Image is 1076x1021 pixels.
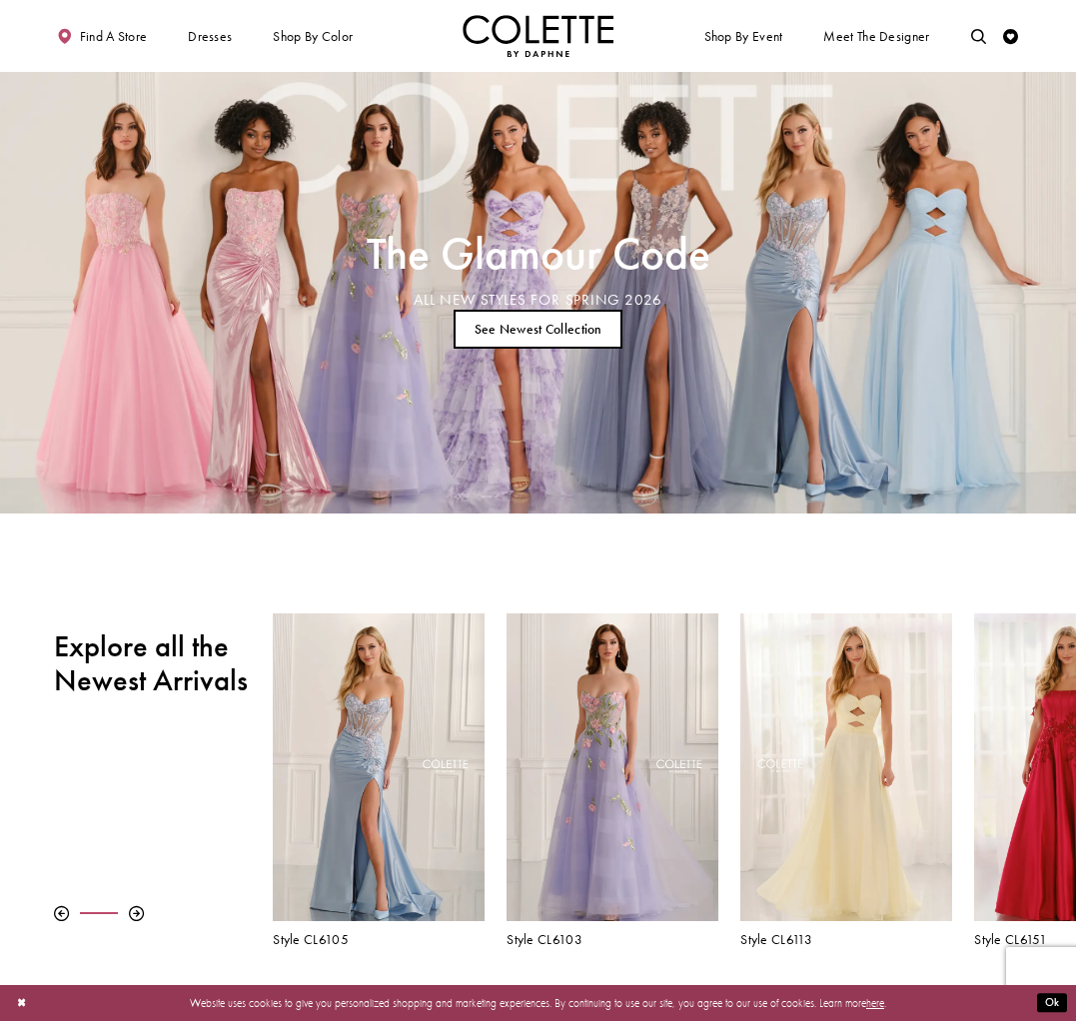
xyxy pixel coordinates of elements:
[740,613,951,920] a: Visit Colette by Daphne Style No. CL6113 Page
[740,932,951,947] a: Style CL6113
[1000,15,1023,57] a: Check Wishlist
[507,613,717,920] a: Visit Colette by Daphne Style No. CL6103 Page
[9,990,34,1017] button: Close Dialog
[463,15,614,57] a: Visit Home Page
[109,993,967,1013] p: Website uses cookies to give you personalized shopping and marketing experiences. By continuing t...
[362,304,714,356] ul: Slider Links
[273,613,484,920] a: Visit Colette by Daphne Style No. CL6105 Page
[54,15,151,57] a: Find a store
[820,15,934,57] a: Meet the designer
[463,15,614,57] img: Colette by Daphne
[273,29,353,44] span: Shop by color
[700,15,786,57] span: Shop By Event
[273,932,484,947] a: Style CL6105
[270,15,357,57] span: Shop by color
[262,602,496,959] div: Colette by Daphne Style No. CL6105
[454,310,622,349] a: See Newest Collection The Glamour Code ALL NEW STYLES FOR SPRING 2026
[367,292,710,309] h4: ALL NEW STYLES FOR SPRING 2026
[866,996,884,1010] a: here
[54,629,251,699] h2: Explore all the Newest Arrivals
[184,15,236,57] span: Dresses
[823,29,929,44] span: Meet the designer
[729,602,963,959] div: Colette by Daphne Style No. CL6113
[496,602,729,959] div: Colette by Daphne Style No. CL6103
[1037,994,1067,1013] button: Submit Dialog
[367,233,710,275] h2: The Glamour Code
[704,29,783,44] span: Shop By Event
[188,29,232,44] span: Dresses
[967,15,990,57] a: Toggle search
[507,932,717,947] a: Style CL6103
[80,29,148,44] span: Find a store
